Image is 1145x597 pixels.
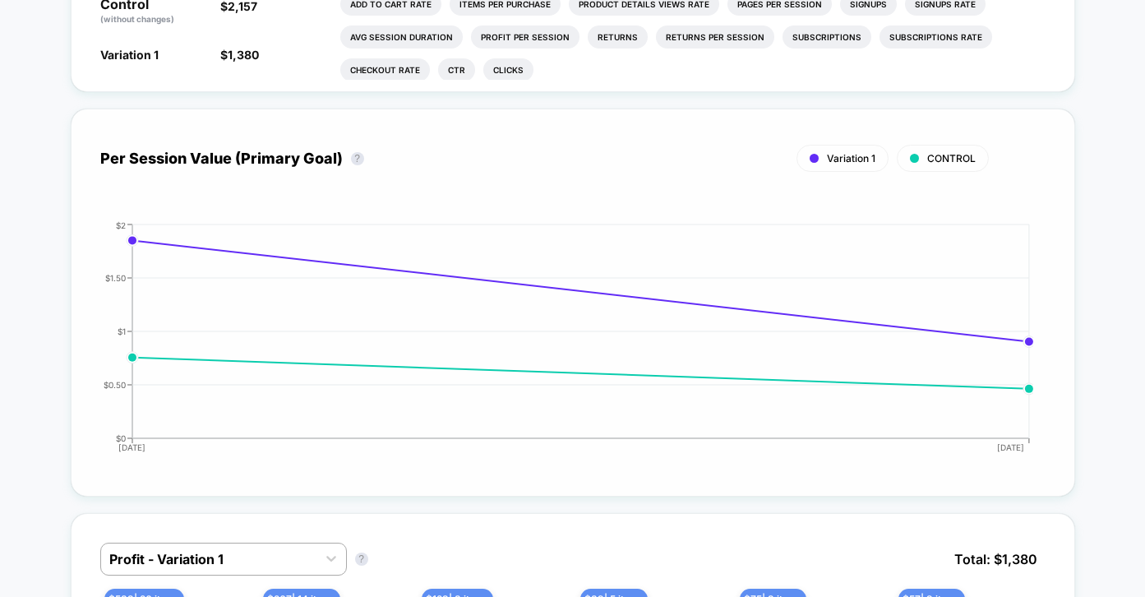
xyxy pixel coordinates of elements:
span: (without changes) [100,14,174,24]
li: Returns Per Session [656,25,774,49]
tspan: $2 [116,220,126,229]
span: 1,380 [228,48,259,62]
span: Total: $ 1,380 [946,543,1046,576]
li: Subscriptions [783,25,871,49]
tspan: $1 [118,326,126,336]
span: $ [220,48,259,62]
tspan: $1.50 [105,272,126,282]
div: PER_SESSION_VALUE [84,220,1029,467]
button: ? [351,152,364,165]
tspan: [DATE] [997,442,1024,452]
li: Avg Session Duration [340,25,463,49]
tspan: [DATE] [119,442,146,452]
li: Clicks [483,58,533,81]
span: Variation 1 [827,152,875,164]
li: Profit Per Session [471,25,579,49]
tspan: $0 [116,433,126,442]
li: Subscriptions Rate [880,25,992,49]
span: Variation 1 [100,48,159,62]
li: Returns [588,25,648,49]
li: Checkout Rate [340,58,430,81]
li: Ctr [438,58,475,81]
tspan: $0.50 [104,379,126,389]
button: ? [355,553,368,566]
span: CONTROL [927,152,976,164]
